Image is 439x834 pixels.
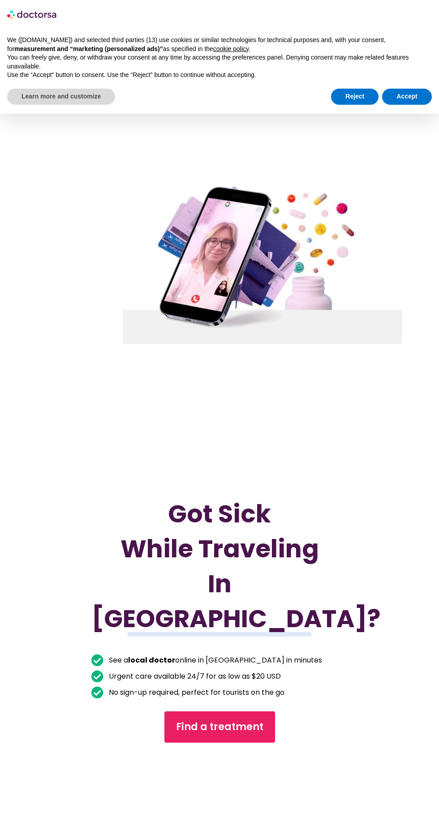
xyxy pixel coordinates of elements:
[96,756,244,823] iframe: Customer reviews powered by Trustpilot
[107,654,322,667] span: See a online in [GEOGRAPHIC_DATA] in minutes
[14,45,163,52] strong: measurement and “marketing (personalized ads)”
[7,36,432,53] p: We ([DOMAIN_NAME]) and selected third parties (13) use cookies or similar technologies for techni...
[128,655,175,665] b: local doctor
[331,89,379,105] button: Reject
[213,45,249,52] a: cookie policy
[382,89,432,105] button: Accept
[176,720,263,734] span: Find a treatment
[7,71,432,80] p: Use the “Accept” button to consent. Use the “Reject” button to continue without accepting.
[107,670,281,683] span: Urgent care available 24/7 for as low as $20 USD
[164,711,275,743] a: Find a treatment
[91,496,348,636] h1: Got Sick While Traveling In [GEOGRAPHIC_DATA]?
[7,53,432,71] p: You can freely give, deny, or withdraw your consent at any time by accessing the preferences pane...
[107,686,284,699] span: No sign-up required, perfect for tourists on the go
[7,89,115,105] button: Learn more and customize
